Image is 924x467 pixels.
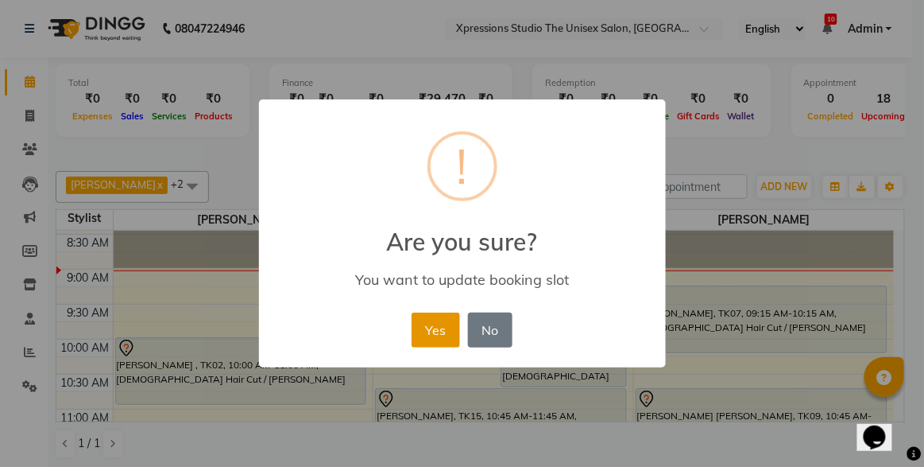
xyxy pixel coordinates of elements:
h2: Are you sure? [259,208,666,256]
div: You want to update booking slot [281,270,642,289]
button: Yes [412,313,460,348]
div: ! [457,134,468,198]
button: No [468,313,512,348]
iframe: chat widget [857,403,908,451]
